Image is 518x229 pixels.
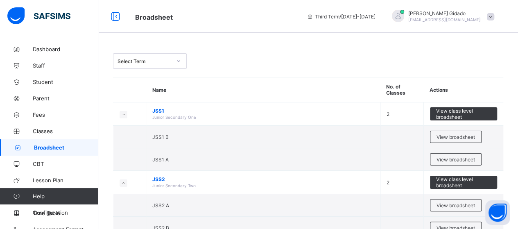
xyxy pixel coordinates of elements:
[437,156,475,163] span: View broadsheet
[430,222,482,228] a: View broadsheet
[436,176,491,188] span: View class level broadsheet
[33,128,98,134] span: Classes
[485,200,510,225] button: Open asap
[436,108,491,120] span: View class level broadsheet
[33,79,98,85] span: Student
[430,131,482,137] a: View broadsheet
[152,176,374,182] span: JSS2
[437,202,475,209] span: View broadsheet
[118,58,172,64] div: Select Term
[430,176,498,182] a: View class level broadsheet
[33,177,98,184] span: Lesson Plan
[387,111,389,117] span: 2
[34,144,98,151] span: Broadsheet
[33,62,98,69] span: Staff
[152,202,169,209] span: JSS2 A
[33,193,98,200] span: Help
[437,134,475,140] span: View broadsheet
[152,115,196,120] span: Junior Secondary One
[152,108,374,114] span: JSS1
[152,183,196,188] span: Junior Secondary Two
[307,14,375,20] span: session/term information
[146,77,380,102] th: Name
[387,179,389,186] span: 2
[384,10,498,23] div: MohammedGidado
[408,10,481,16] span: [PERSON_NAME] Gidado
[33,209,98,216] span: Configuration
[430,107,498,113] a: View class level broadsheet
[7,7,70,25] img: safsims
[152,134,169,140] span: JSS1 B
[33,46,98,52] span: Dashboard
[152,156,169,163] span: JSS1 A
[423,77,503,102] th: Actions
[380,77,423,102] th: No. of Classes
[430,199,482,205] a: View broadsheet
[430,153,482,159] a: View broadsheet
[135,13,173,21] span: Broadsheet
[408,17,481,22] span: [EMAIL_ADDRESS][DOMAIN_NAME]
[33,161,98,167] span: CBT
[33,95,98,102] span: Parent
[33,111,98,118] span: Fees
